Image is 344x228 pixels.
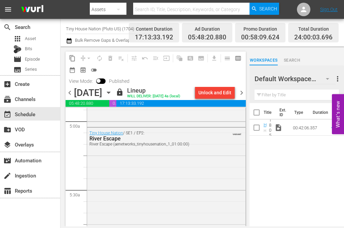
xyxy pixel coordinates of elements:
span: Reports [3,187,11,195]
span: Toggle to switch from Published to Draft view. [96,78,101,83]
span: View Mode: [66,78,96,84]
span: Search [259,3,277,15]
span: create_new_folder [3,126,11,134]
span: Create Series Block [196,53,206,64]
span: Asset [25,35,36,42]
span: Asset [13,35,22,43]
span: date_range_outlined [69,67,76,73]
button: Open Feedback Widget [332,94,344,134]
span: lock [116,88,124,96]
span: Week Calendar View [233,53,243,64]
span: 00:58:09.624 [109,100,117,107]
div: Hungry Hungry Pickers [264,129,267,133]
div: Total Duration [294,24,333,34]
a: Hungry Hungry Pickers [264,122,269,218]
span: Video [274,124,282,132]
span: Bits [25,45,32,52]
div: Ad Duration [188,24,226,34]
span: Channels [3,95,11,103]
div: / SE1 / EP2: [89,131,210,146]
span: 17:13:33.192 [135,34,173,41]
span: Bulk Remove Gaps & Overlaps [74,38,132,43]
span: chevron_left [66,89,74,97]
span: menu [4,5,12,13]
span: content_copy [69,55,76,62]
div: Content Duration [135,24,173,34]
span: VARIANT [233,130,241,135]
span: Copy Lineup [67,53,78,64]
div: Lineup [127,87,180,94]
span: 1 [313,72,321,87]
span: toggle_off [90,67,97,73]
span: Published [106,78,133,84]
span: Automation [3,157,11,165]
span: Update Metadata from Key Asset [161,53,172,64]
a: Sign Out [320,7,338,12]
span: Ingestion [3,172,11,180]
span: Series [13,66,22,74]
div: River Escape [89,135,210,142]
span: 05:48:20.880 [188,34,226,41]
span: add_box [3,80,11,88]
span: Revert to Primary Episode [140,53,150,64]
a: Tiny House Nation [89,131,123,135]
span: Workspaces [250,57,278,64]
span: Select an event to delete [105,53,116,64]
span: chevron_right [237,89,246,97]
div: Default Workspace [255,69,336,88]
td: 218059 [266,120,272,136]
span: Download as CSV [206,52,220,65]
button: Search [250,3,279,15]
svg: Add to Schedule [330,124,337,131]
span: View Backup [78,65,88,75]
th: Title [264,103,275,122]
span: Episode [25,56,40,63]
td: 00:42:06.357 [290,120,327,136]
div: [DATE] [74,87,102,98]
div: Bits [13,45,22,53]
span: Overlays [3,141,11,149]
span: Loop Content [94,53,105,64]
div: Unlock and Edit [198,87,231,99]
span: 00:58:09.624 [241,34,279,41]
button: more_vert [334,71,342,87]
span: Create Search Block [185,53,196,64]
span: 05:48:20.880 [66,100,109,107]
span: Fill episodes with ad slates [150,53,161,64]
span: Remove Gaps & Overlaps [78,53,94,64]
th: Ext. ID [275,103,290,122]
img: ans4CAIJ8jUAAAAAAAAAAAAAAAAAAAAAAAAgQb4GAAAAAAAAAAAAAAAAAAAAAAAAJMjXAAAAAAAAAAAAAAAAAAAAAAAAgAT5G... [16,2,48,18]
span: calendar_view_week_outlined [235,55,241,62]
span: Series [25,66,37,73]
div: Promo Duration [241,24,279,34]
span: 24:00:03.696 [294,34,333,41]
div: River Escape (aenetworks_tinyhousenation_1_01:00:00) [89,142,210,146]
div: WILL DELIVER: [DATE] 4a (local) [127,94,180,99]
span: Search [278,57,306,64]
span: 24 hours Lineup View is OFF [88,65,99,75]
span: preview_outlined [80,67,86,73]
button: Unlock and Edit [195,87,235,99]
span: Episode [13,55,22,63]
span: 17:13:33.192 [116,100,246,107]
span: Schedule [3,110,11,119]
span: more_vert [334,75,342,83]
span: Search [3,23,11,31]
span: Refresh All Search Blocks [172,52,185,65]
th: Type [290,103,309,122]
